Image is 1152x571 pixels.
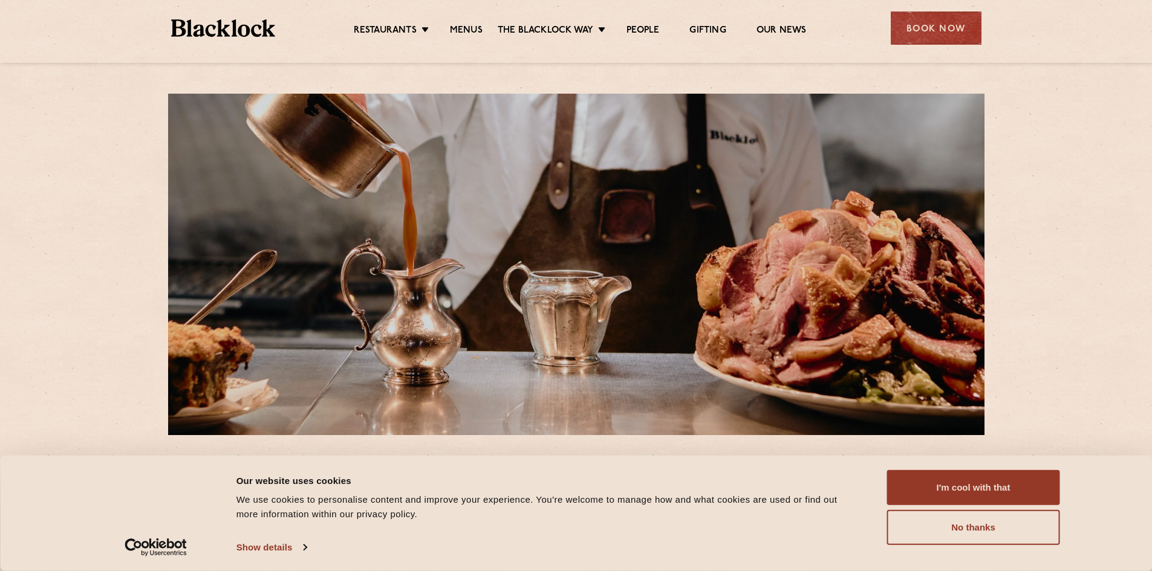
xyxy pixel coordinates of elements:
[236,492,860,521] div: We use cookies to personalise content and improve your experience. You're welcome to manage how a...
[354,25,417,38] a: Restaurants
[887,470,1060,505] button: I'm cool with that
[757,25,807,38] a: Our News
[887,510,1060,545] button: No thanks
[689,25,726,38] a: Gifting
[450,25,483,38] a: Menus
[891,11,981,45] div: Book Now
[498,25,593,38] a: The Blacklock Way
[236,538,307,556] a: Show details
[171,19,276,37] img: BL_Textured_Logo-footer-cropped.svg
[626,25,659,38] a: People
[103,538,209,556] a: Usercentrics Cookiebot - opens in a new window
[236,473,860,488] div: Our website uses cookies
